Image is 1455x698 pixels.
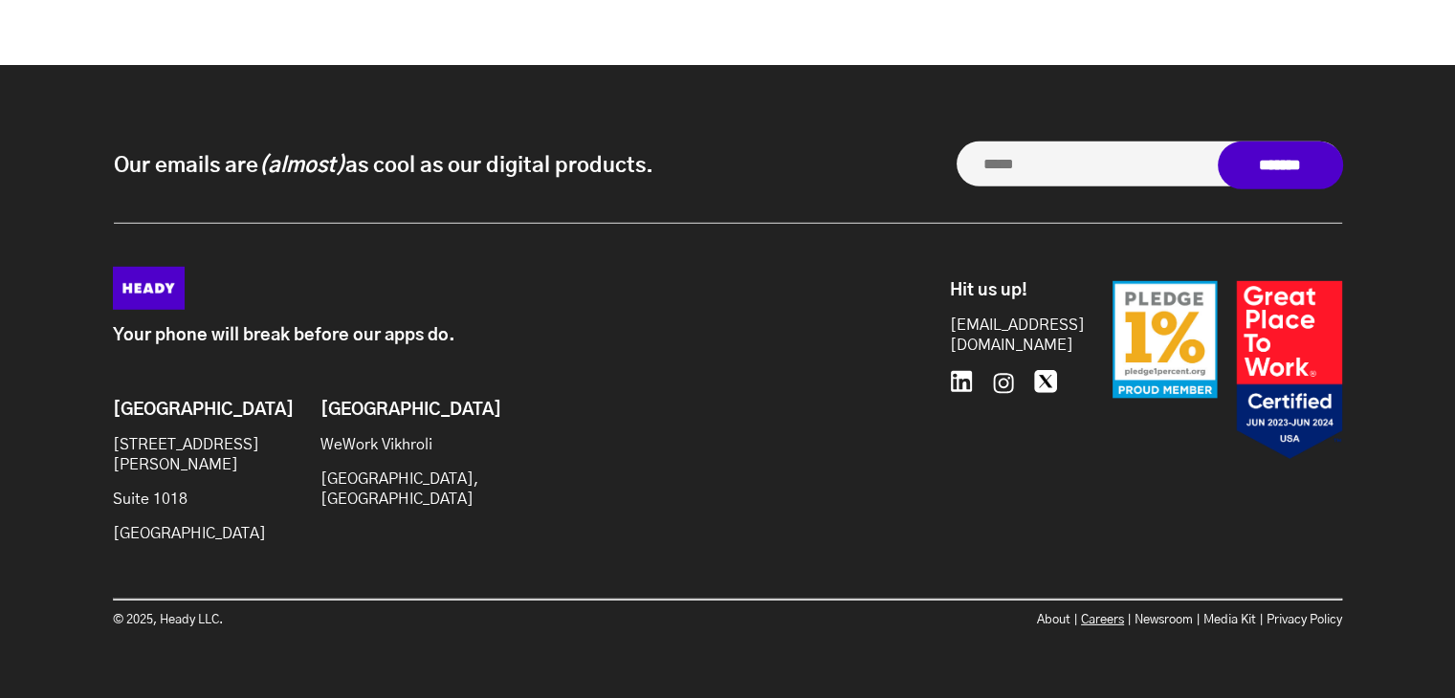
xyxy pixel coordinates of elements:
p: [GEOGRAPHIC_DATA], [GEOGRAPHIC_DATA] [320,469,475,510]
a: About [1037,614,1070,626]
p: Your phone will break before our apps do. [113,326,864,346]
p: Suite 1018 [113,490,268,510]
a: Careers [1081,614,1124,626]
a: Media Kit [1203,614,1256,626]
img: Badges-24 [1113,281,1342,460]
p: [GEOGRAPHIC_DATA] [113,524,268,544]
a: Privacy Policy [1267,614,1342,626]
p: Our emails are as cool as our digital products. [114,151,653,180]
h6: [GEOGRAPHIC_DATA] [320,401,475,422]
h6: Hit us up! [950,281,1065,302]
a: [EMAIL_ADDRESS][DOMAIN_NAME] [950,316,1065,356]
h6: [GEOGRAPHIC_DATA] [113,401,268,422]
img: Heady_Logo_Web-01 (1) [113,267,185,310]
p: © 2025, Heady LLC. [113,610,728,630]
p: WeWork Vikhroli [320,435,475,455]
p: [STREET_ADDRESS][PERSON_NAME] [113,435,268,475]
a: Newsroom [1135,614,1193,626]
i: (almost) [258,155,345,176]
